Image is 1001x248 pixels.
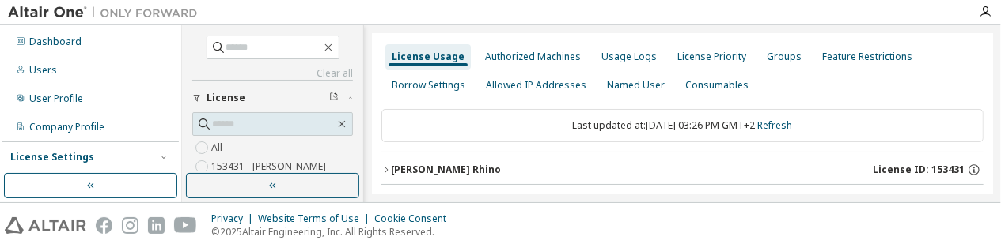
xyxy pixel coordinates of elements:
[211,212,258,225] div: Privacy
[8,5,206,21] img: Altair One
[601,51,657,63] div: Usage Logs
[192,67,353,80] a: Clear all
[5,217,86,234] img: altair_logo.svg
[381,185,984,220] button: [PERSON_NAME] RhinoLicense ID: 153986
[29,36,82,48] div: Dashboard
[392,51,464,63] div: License Usage
[822,51,912,63] div: Feature Restrictions
[10,151,94,163] div: License Settings
[29,121,104,133] div: Company Profile
[391,163,501,176] div: [PERSON_NAME] Rhino
[392,79,465,92] div: Borrow Settings
[148,217,165,234] img: linkedin.svg
[677,51,746,63] div: License Priority
[685,79,749,92] div: Consumables
[29,92,83,105] div: User Profile
[258,212,374,225] div: Website Terms of Use
[29,64,57,77] div: Users
[96,217,112,234] img: facebook.svg
[192,81,353,115] button: License
[381,109,984,142] div: Last updated at: [DATE] 03:26 PM GMT+2
[374,212,456,225] div: Cookie Consent
[485,51,581,63] div: Authorized Machines
[207,92,245,104] span: License
[122,217,138,234] img: instagram.svg
[329,92,339,104] span: Clear filter
[211,225,456,239] p: © 2025 Altair Engineering, Inc. All Rights Reserved.
[381,152,984,187] button: [PERSON_NAME] RhinoLicense ID: 153431
[174,217,197,234] img: youtube.svg
[607,79,665,92] div: Named User
[767,51,802,63] div: Groups
[873,163,965,176] span: License ID: 153431
[211,138,226,157] label: All
[211,157,353,189] label: 153431 - [PERSON_NAME] Rhino
[486,79,586,92] div: Allowed IP Addresses
[758,118,793,132] a: Refresh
